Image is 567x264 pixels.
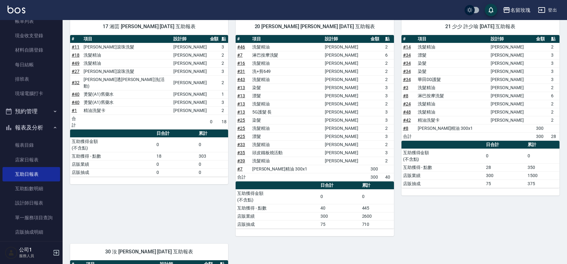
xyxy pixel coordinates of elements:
td: [PERSON_NAME] [323,51,369,59]
a: #27 [72,69,79,74]
td: 0 [155,160,197,168]
th: 金額 [369,35,384,43]
td: 300 [534,124,549,132]
a: #13 [237,93,245,98]
td: 染髮 [251,116,324,124]
td: [PERSON_NAME]精油 300x1 [416,124,489,132]
td: 0 [484,149,526,163]
td: 300 [369,165,384,173]
a: #40 [72,100,79,105]
th: 項目 [251,35,324,43]
a: #24 [403,101,411,106]
a: #49 [72,61,79,66]
th: 項目 [416,35,489,43]
th: 金額 [534,35,549,43]
td: 3 [220,67,228,75]
td: 300 [319,212,360,220]
td: [PERSON_NAME] [489,92,535,100]
th: 設計師 [172,35,208,43]
td: 互助獲得 - 點數 [401,163,484,171]
a: #14 [403,44,411,49]
td: [PERSON_NAME] [489,108,535,116]
td: 染髮 [416,59,489,67]
td: 0 [197,168,228,176]
td: 2 [384,124,394,132]
td: 2 [549,43,559,51]
td: 28 [549,132,559,140]
td: 5G護髮 長 [251,108,324,116]
td: [PERSON_NAME] [323,67,369,75]
td: 3 [384,116,394,124]
td: [PERSON_NAME] [323,75,369,84]
a: 單一服務項目查詢 [3,211,60,225]
td: 店販業績 [70,160,155,168]
td: 2 [384,140,394,149]
td: [PERSON_NAME] [323,84,369,92]
a: 帳單列表 [3,14,60,28]
div: 名留玫瑰 [510,6,530,14]
td: [PERSON_NAME] [172,75,208,90]
td: 0 [526,149,559,163]
th: # [236,35,250,43]
a: #34 [403,77,411,82]
a: #11 [72,44,79,49]
td: 3 [384,132,394,140]
td: 淋巴按摩洗髮 [251,51,324,59]
td: 2 [384,43,394,51]
th: 點 [549,35,559,43]
td: [PERSON_NAME] [172,43,208,51]
a: #13 [237,85,245,90]
td: [PERSON_NAME] [489,43,535,51]
a: #16 [237,61,245,66]
td: 染髮 [251,84,324,92]
td: 洗髮精油 [416,43,489,51]
a: #13 [237,101,245,106]
th: 設計師 [489,35,535,43]
td: 350 [526,163,559,171]
td: 互助獲得 - 點數 [70,152,155,160]
a: #42 [403,118,411,123]
a: #31 [237,69,245,74]
a: #7 [237,166,243,171]
td: 互助獲得金額 (不含點) [401,149,484,163]
button: 登出 [535,4,559,16]
td: 店販抽成 [70,168,155,176]
td: 洗髮精油 [251,100,324,108]
td: [PERSON_NAME] [323,92,369,100]
th: 累計 [197,129,228,138]
a: 每日結帳 [3,58,60,72]
a: #8 [403,126,408,131]
a: #34 [403,61,411,66]
th: # [401,35,416,43]
td: 0 [360,189,394,204]
td: 洗髮精油 [82,59,172,67]
td: 2 [220,51,228,59]
td: 漂髮 [251,132,324,140]
td: 洗髮精油 [82,51,172,59]
td: [PERSON_NAME] [323,59,369,67]
td: 3 [549,51,559,59]
td: 0 [319,189,360,204]
td: 互助獲得 - 點數 [236,204,319,212]
td: 18 [155,152,197,160]
td: [PERSON_NAME] [489,75,535,84]
td: 300 [484,171,526,180]
th: 點 [220,35,228,43]
td: [PERSON_NAME] [489,100,535,108]
a: #40 [72,92,79,97]
table: a dense table [70,35,228,129]
img: Logo [8,6,25,13]
th: 日合計 [155,129,197,138]
td: 0 [197,137,228,152]
td: [PERSON_NAME] [172,90,208,98]
td: [PERSON_NAME] [489,67,535,75]
a: #35 [237,150,245,155]
p: 服務人員 [19,253,51,259]
td: [PERSON_NAME] [323,108,369,116]
a: 材料自購登錄 [3,43,60,57]
td: 2 [549,108,559,116]
button: 名留玫瑰 [500,4,533,17]
td: [PERSON_NAME] [172,67,208,75]
td: 2 [384,59,394,67]
td: 漂髮 [416,51,489,59]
